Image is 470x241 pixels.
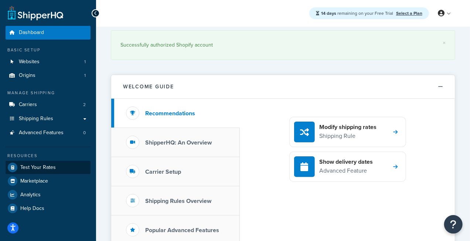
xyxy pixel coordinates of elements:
[145,110,195,117] h3: Recommendations
[6,112,91,126] a: Shipping Rules
[84,59,86,65] span: 1
[6,98,91,112] a: Carriers2
[6,202,91,215] a: Help Docs
[20,192,41,198] span: Analytics
[6,55,91,69] a: Websites1
[6,161,91,174] a: Test Your Rates
[83,130,86,136] span: 0
[20,178,48,184] span: Marketplace
[145,139,212,146] h3: ShipperHQ: An Overview
[6,188,91,201] a: Analytics
[321,10,394,17] span: remaining on your Free Trial
[19,30,44,36] span: Dashboard
[19,102,37,108] span: Carriers
[145,227,219,234] h3: Popular Advanced Features
[6,90,91,96] div: Manage Shipping
[20,164,56,171] span: Test Your Rates
[19,59,40,65] span: Websites
[19,116,53,122] span: Shipping Rules
[6,126,91,140] a: Advanced Features0
[19,130,64,136] span: Advanced Features
[120,40,446,50] div: Successfully authorized Shopify account
[319,158,373,166] h4: Show delivery dates
[444,215,463,234] button: Open Resource Center
[123,84,174,89] h2: Welcome Guide
[319,166,373,176] p: Advanced Feature
[443,40,446,46] a: ×
[20,206,44,212] span: Help Docs
[6,69,91,82] li: Origins
[6,69,91,82] a: Origins1
[6,98,91,112] li: Carriers
[6,47,91,53] div: Basic Setup
[84,72,86,79] span: 1
[319,123,377,131] h4: Modify shipping rates
[19,72,35,79] span: Origins
[321,10,336,17] strong: 14 days
[83,102,86,108] span: 2
[145,198,211,204] h3: Shipping Rules Overview
[396,10,422,17] a: Select a Plan
[6,55,91,69] li: Websites
[6,153,91,159] div: Resources
[6,126,91,140] li: Advanced Features
[111,75,455,99] button: Welcome Guide
[6,174,91,188] a: Marketplace
[319,131,377,141] p: Shipping Rule
[145,169,181,175] h3: Carrier Setup
[6,26,91,40] a: Dashboard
